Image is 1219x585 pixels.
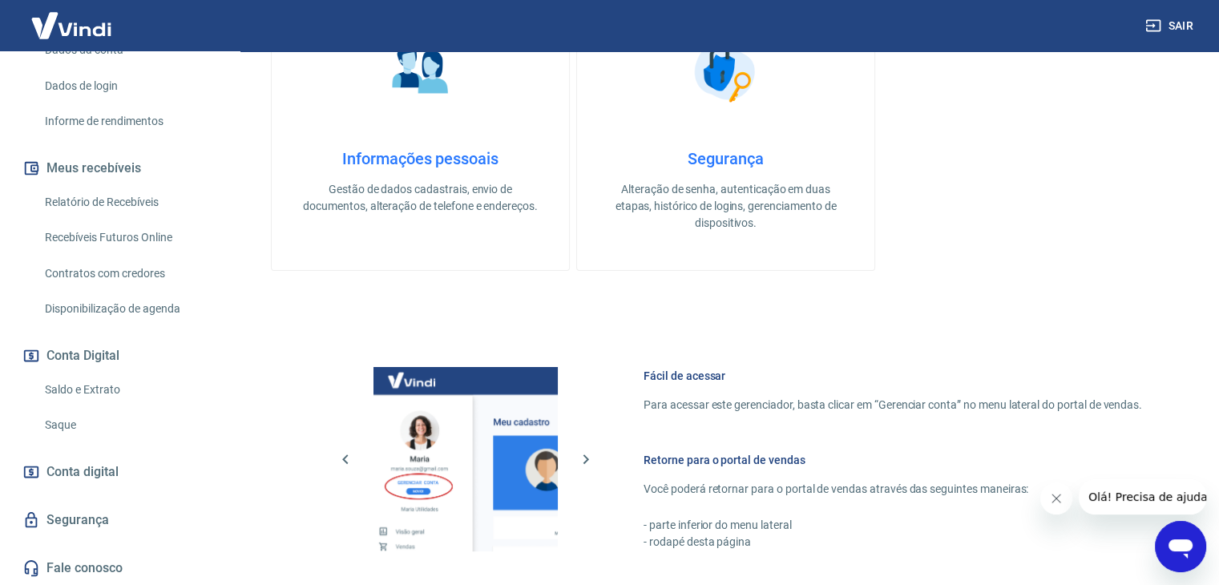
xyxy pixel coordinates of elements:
img: Segurança [686,30,766,111]
a: Saque [38,409,220,442]
iframe: Close message [1040,482,1072,514]
p: Alteração de senha, autenticação em duas etapas, histórico de logins, gerenciamento de dispositivos. [603,181,849,232]
a: Relatório de Recebíveis [38,186,220,219]
p: Você poderá retornar para o portal de vendas através das seguintes maneiras: [644,481,1142,498]
a: Contratos com credores [38,257,220,290]
h4: Informações pessoais [297,149,543,168]
span: Conta digital [46,461,119,483]
p: - parte inferior do menu lateral [644,517,1142,534]
button: Meus recebíveis [19,151,220,186]
a: Saldo e Extrato [38,373,220,406]
button: Conta Digital [19,338,220,373]
h6: Retorne para o portal de vendas [644,452,1142,468]
img: Vindi [19,1,123,50]
a: Dados de login [38,70,220,103]
img: Imagem da dashboard mostrando o botão de gerenciar conta na sidebar no lado esquerdo [373,367,558,551]
a: Disponibilização de agenda [38,292,220,325]
img: Informações pessoais [381,30,461,111]
h6: Fácil de acessar [644,368,1142,384]
h4: Segurança [603,149,849,168]
a: Conta digital [19,454,220,490]
p: Para acessar este gerenciador, basta clicar em “Gerenciar conta” no menu lateral do portal de ven... [644,397,1142,414]
iframe: Button to launch messaging window [1155,521,1206,572]
span: Olá! Precisa de ajuda? [10,11,135,24]
a: Segurança [19,502,220,538]
p: - rodapé desta página [644,534,1142,551]
a: Recebíveis Futuros Online [38,221,220,254]
a: Informe de rendimentos [38,105,220,138]
button: Sair [1142,11,1200,41]
p: Gestão de dados cadastrais, envio de documentos, alteração de telefone e endereços. [297,181,543,215]
iframe: Message from company [1079,479,1206,514]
